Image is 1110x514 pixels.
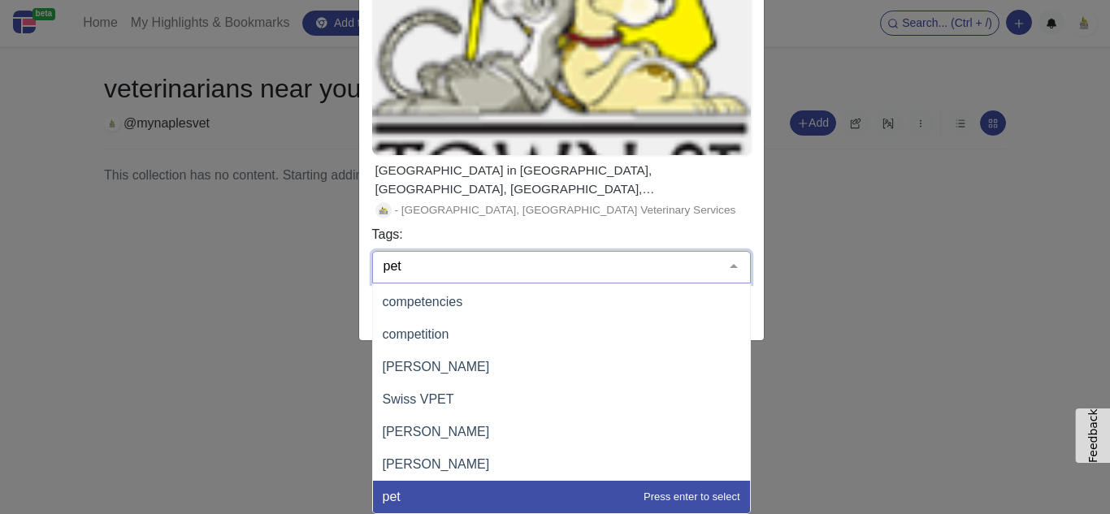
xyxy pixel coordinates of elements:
div: Animal Hospital in Naples, Estero, Bonita Springs, FL - Sick Animal Vaccinations [375,162,748,199]
span: competition [383,327,449,341]
label: Tags: [372,225,751,244]
span: [PERSON_NAME] [383,425,490,438]
span: - Naples, FL Veterinary Services [395,202,736,218]
span: competencies [383,295,463,309]
span: [PERSON_NAME] [383,360,490,374]
input: Search or add a tag [379,258,718,274]
img: - Naples, FL Veterinary Services [379,205,388,215]
span: pet [383,490,401,503]
span: Feedback [1086,408,1099,463]
span: [PERSON_NAME] [383,457,490,471]
span: Swiss VPET [383,392,454,406]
